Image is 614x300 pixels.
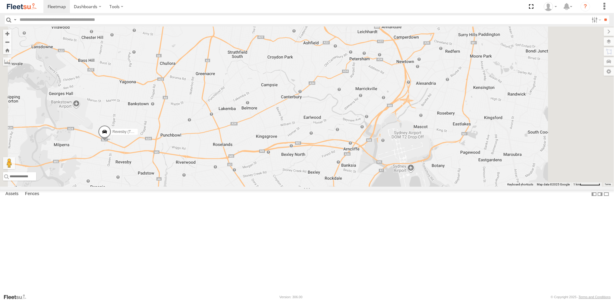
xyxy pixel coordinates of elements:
[13,15,17,24] label: Search Query
[551,295,611,299] div: © Copyright 2025 -
[589,15,602,24] label: Search Filter Options
[22,190,42,198] label: Fences
[605,183,611,186] a: Terms
[603,190,609,198] label: Hide Summary Table
[573,183,580,186] span: 1 km
[571,182,602,187] button: Map Scale: 1 km per 63 pixels
[604,67,614,76] label: Map Settings
[542,2,559,11] div: Adrian Singleton
[112,130,169,134] span: Revesby (T07 - [PERSON_NAME])
[507,182,533,187] button: Keyboard shortcuts
[3,38,11,46] button: Zoom out
[3,157,15,169] button: Drag Pegman onto the map to open Street View
[2,190,21,198] label: Assets
[3,46,11,54] button: Zoom Home
[591,190,597,198] label: Dock Summary Table to the Left
[579,295,611,299] a: Terms and Conditions
[597,190,603,198] label: Dock Summary Table to the Right
[3,30,11,38] button: Zoom in
[581,2,590,11] i: ?
[3,294,31,300] a: Visit our Website
[6,2,37,11] img: fleetsu-logo-horizontal.svg
[279,295,302,299] div: Version: 306.00
[537,183,570,186] span: Map data ©2025 Google
[3,57,11,66] label: Measure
